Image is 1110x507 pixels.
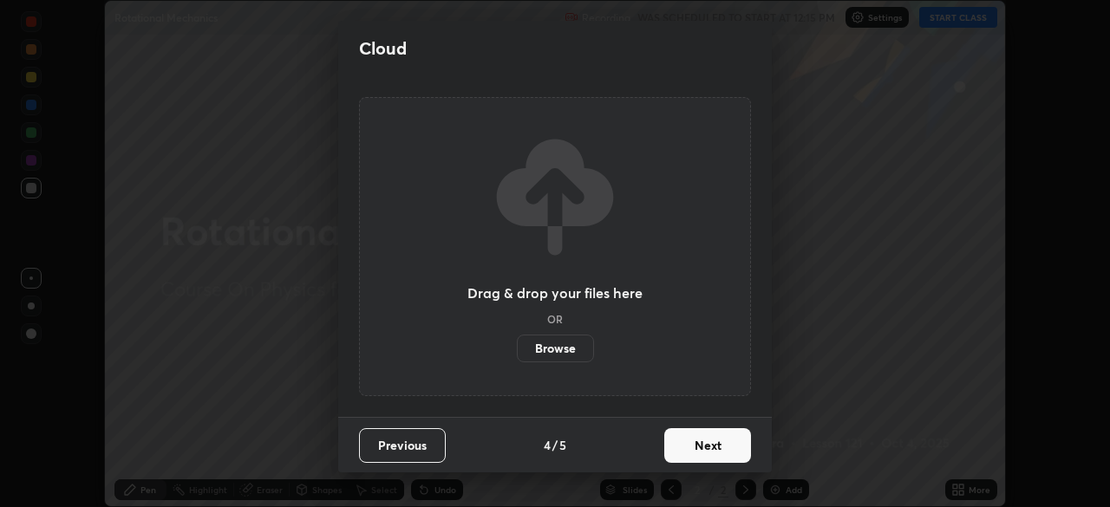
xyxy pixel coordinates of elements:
[559,436,566,454] h4: 5
[359,37,407,60] h2: Cloud
[467,286,643,300] h3: Drag & drop your files here
[359,428,446,463] button: Previous
[547,314,563,324] h5: OR
[664,428,751,463] button: Next
[544,436,551,454] h4: 4
[552,436,558,454] h4: /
